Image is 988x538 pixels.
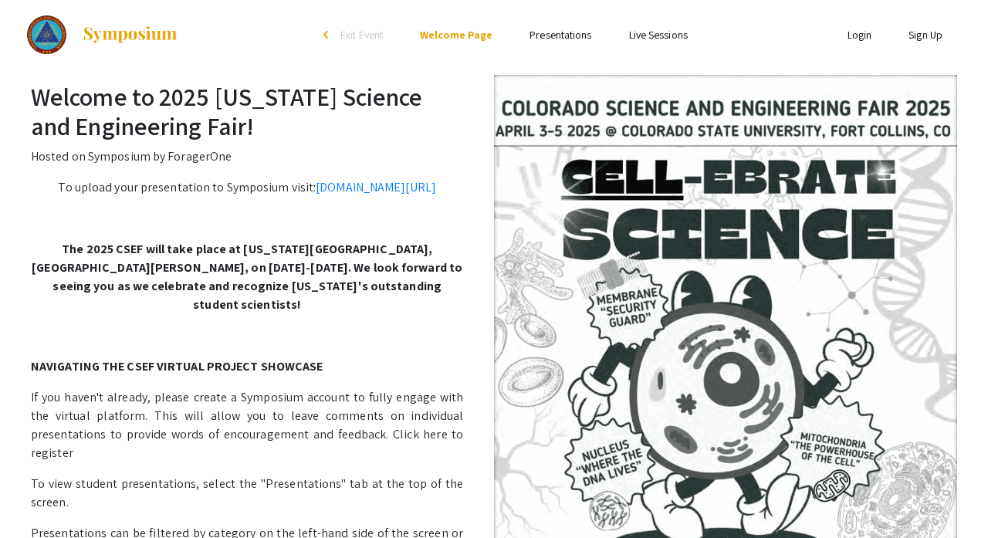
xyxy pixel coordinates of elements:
[31,358,323,374] strong: NAVIGATING THE CSEF VIRTUAL PROJECT SHOWCASE
[316,179,436,195] a: [DOMAIN_NAME][URL]
[31,178,957,197] p: To upload your presentation to Symposium visit:
[848,28,872,42] a: Login
[82,25,178,44] img: Symposium by ForagerOne
[908,28,942,42] a: Sign Up
[530,28,591,42] a: Presentations
[27,15,178,54] a: 2025 Colorado Science and Engineering Fair
[32,241,462,313] strong: The 2025 CSEF will take place at [US_STATE][GEOGRAPHIC_DATA], [GEOGRAPHIC_DATA][PERSON_NAME], on ...
[31,475,957,512] p: To view student presentations, select the "Presentations" tab at the top of the screen.
[420,28,492,42] a: Welcome Page
[31,147,957,166] p: Hosted on Symposium by ForagerOne
[340,28,383,42] span: Exit Event
[27,15,66,54] img: 2025 Colorado Science and Engineering Fair
[31,82,957,141] h2: Welcome to 2025 [US_STATE] Science and Engineering Fair!
[323,30,333,39] div: arrow_back_ios
[629,28,688,42] a: Live Sessions
[31,388,957,462] p: If you haven't already, please create a Symposium account to fully engage with the virtual platfo...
